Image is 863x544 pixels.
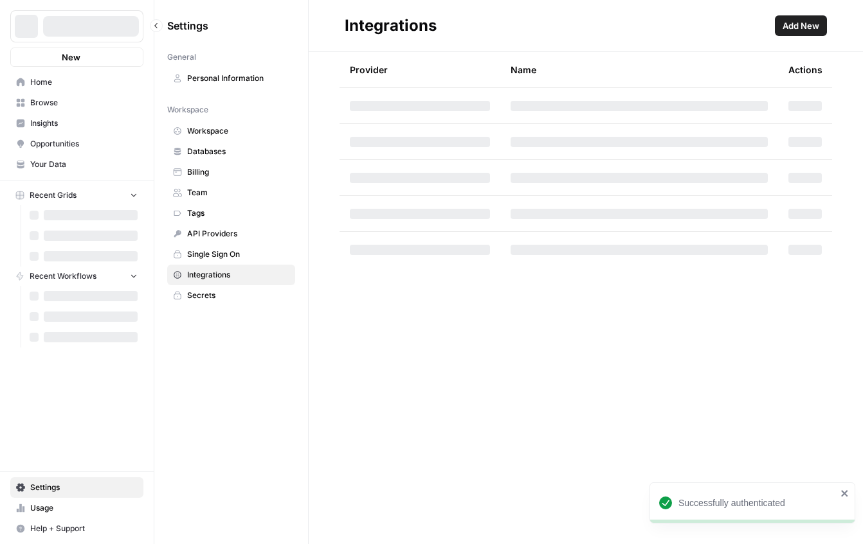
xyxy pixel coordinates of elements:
span: Personal Information [187,73,289,84]
a: Single Sign On [167,244,295,265]
button: Recent Grids [10,186,143,205]
span: Integrations [187,269,289,281]
span: Insights [30,118,138,129]
div: Provider [350,52,388,87]
span: Browse [30,97,138,109]
span: Settings [167,18,208,33]
a: Insights [10,113,143,134]
a: Secrets [167,285,295,306]
a: Your Data [10,154,143,175]
a: Integrations [167,265,295,285]
span: Add New [783,19,819,32]
span: Team [187,187,289,198]
span: Databases [187,146,289,157]
span: New [62,51,80,64]
button: close [840,488,849,498]
a: Billing [167,162,295,182]
span: Opportunities [30,138,138,150]
span: API Providers [187,228,289,240]
span: Help + Support [30,523,138,534]
span: Recent Grids [30,189,77,201]
span: General [167,51,196,63]
a: Personal Information [167,68,295,89]
button: New [10,48,143,67]
a: Browse [10,92,143,113]
span: Secrets [187,290,289,301]
span: Tags [187,207,289,219]
span: Home [30,76,138,88]
span: Your Data [30,159,138,170]
a: Usage [10,498,143,518]
a: Team [167,182,295,203]
span: Workspace [167,104,208,116]
div: Successfully authenticated [678,496,837,509]
button: Recent Workflows [10,267,143,286]
span: Usage [30,502,138,514]
span: Settings [30,482,138,493]
a: Tags [167,203,295,224]
a: Settings [10,477,143,498]
span: Billing [187,166,289,178]
div: Integrations [345,15,437,36]
a: API Providers [167,224,295,244]
a: Databases [167,141,295,162]
a: Home [10,72,143,92]
a: Opportunities [10,134,143,154]
span: Single Sign On [187,249,289,260]
button: Add New [775,15,827,36]
span: Workspace [187,125,289,137]
div: Name [511,52,768,87]
span: Recent Workflows [30,270,96,282]
a: Workspace [167,121,295,141]
div: Actions [788,52,822,87]
button: Help + Support [10,518,143,539]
